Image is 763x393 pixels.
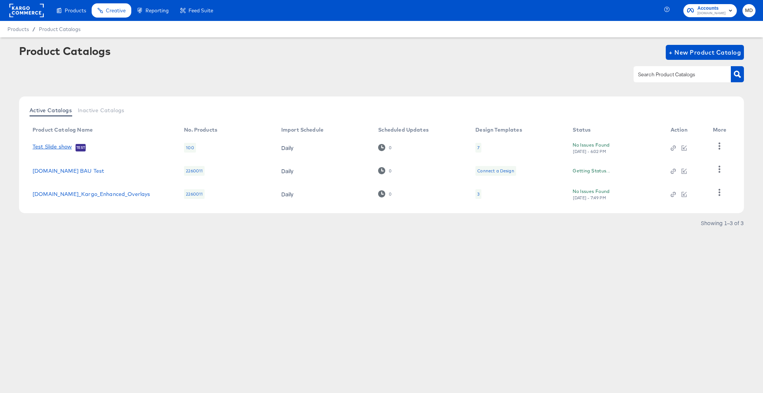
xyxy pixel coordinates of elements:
[477,191,479,197] div: 3
[665,124,707,136] th: Action
[477,145,479,151] div: 7
[475,127,522,133] div: Design Templates
[378,144,391,151] div: 0
[637,70,716,79] input: Search Product Catalogs
[76,145,86,151] span: Test
[477,168,514,174] div: Connect a Design
[7,26,29,32] span: Products
[33,168,104,174] a: [DOMAIN_NAME] BAU Test
[745,6,753,15] span: MD
[567,124,664,136] th: Status
[389,168,392,174] div: 0
[33,191,150,197] a: [DOMAIN_NAME]_Kargo_Enhanced_Overlays
[378,190,391,197] div: 0
[666,45,744,60] button: + New Product Catalog
[39,26,80,32] a: Product Catalogs
[475,143,481,153] div: 7
[33,127,93,133] div: Product Catalog Name
[65,7,86,13] span: Products
[275,136,373,159] td: Daily
[707,124,735,136] th: More
[742,4,756,17] button: MD
[29,26,39,32] span: /
[698,4,726,12] span: Accounts
[184,189,205,199] div: 2260011
[19,45,110,57] div: Product Catalogs
[475,189,481,199] div: 3
[389,191,392,197] div: 0
[275,159,373,182] td: Daily
[389,145,392,150] div: 0
[275,182,373,206] td: Daily
[701,220,744,225] div: Showing 1–3 of 3
[475,166,516,176] div: Connect a Design
[78,107,125,113] span: Inactive Catalogs
[189,7,213,13] span: Feed Suite
[281,127,324,133] div: Import Schedule
[145,7,169,13] span: Reporting
[184,127,217,133] div: No. Products
[378,167,391,174] div: 0
[184,143,196,153] div: 100
[378,127,429,133] div: Scheduled Updates
[683,4,737,17] button: Accounts[DOMAIN_NAME]
[669,47,741,58] span: + New Product Catalog
[184,166,205,176] div: 2260011
[33,144,72,151] a: Test Slide show
[698,10,726,16] span: [DOMAIN_NAME]
[106,7,126,13] span: Creative
[30,107,72,113] span: Active Catalogs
